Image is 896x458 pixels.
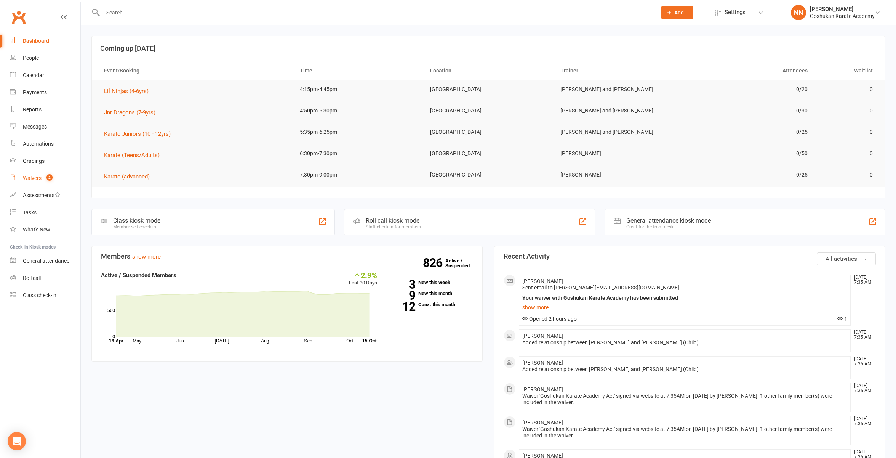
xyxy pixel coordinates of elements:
a: Payments [10,84,80,101]
td: [PERSON_NAME] and [PERSON_NAME] [554,80,684,98]
div: Class check-in [23,292,56,298]
span: Jnr Dragons (7-9yrs) [104,109,155,116]
td: [PERSON_NAME] and [PERSON_NAME] [554,102,684,120]
div: Great for the front desk [626,224,711,230]
div: Payments [23,89,47,95]
span: [PERSON_NAME] [522,278,563,284]
a: Tasks [10,204,80,221]
td: 5:35pm-6:25pm [293,123,423,141]
td: [GEOGRAPHIC_DATA] [423,102,554,120]
span: [PERSON_NAME] [522,360,563,366]
div: Last 30 Days [349,271,377,287]
time: [DATE] 7:35 AM [850,416,875,426]
h3: Members [101,252,473,260]
td: 0 [814,102,880,120]
button: Lil Ninjas (4-6yrs) [104,87,154,96]
th: Location [423,61,554,80]
div: NN [791,5,806,20]
strong: 826 [423,257,445,268]
time: [DATE] 7:35 AM [850,383,875,393]
button: Karate Juniors (10 - 12yrs) [104,129,176,138]
a: show more [132,253,161,260]
a: What's New [10,221,80,238]
strong: 3 [389,279,415,290]
td: 0/25 [684,123,814,141]
span: Lil Ninjas (4-6yrs) [104,88,149,95]
span: [PERSON_NAME] [522,333,563,339]
div: What's New [23,227,50,233]
strong: 12 [389,301,415,312]
td: 0/20 [684,80,814,98]
span: [PERSON_NAME] [522,419,563,426]
input: Search... [101,7,651,18]
span: Settings [725,4,746,21]
td: 7:30pm-9:00pm [293,166,423,184]
td: 0 [814,123,880,141]
div: Calendar [23,72,44,78]
a: show more [522,302,847,313]
a: 12Canx. this month [389,302,473,307]
div: Roll call kiosk mode [366,217,421,224]
td: [GEOGRAPHIC_DATA] [423,145,554,162]
button: Add [661,6,693,19]
div: Your waiver with Goshukan Karate Academy has been submitted [522,295,847,301]
button: Karate (advanced) [104,172,155,181]
time: [DATE] 7:35 AM [850,275,875,285]
th: Time [293,61,423,80]
span: 2 [46,174,53,181]
a: Class kiosk mode [10,287,80,304]
span: Karate (advanced) [104,173,150,180]
div: Roll call [23,275,41,281]
td: 6:30pm-7:30pm [293,145,423,162]
th: Attendees [684,61,814,80]
div: Goshukan Karate Academy [810,13,875,19]
span: Sent email to [PERSON_NAME][EMAIL_ADDRESS][DOMAIN_NAME] [522,284,679,291]
a: Roll call [10,270,80,287]
div: Class kiosk mode [113,217,160,224]
a: Waivers 2 [10,170,80,187]
td: 0 [814,166,880,184]
time: [DATE] 7:35 AM [850,330,875,340]
div: Messages [23,124,47,130]
a: 3New this week [389,280,473,285]
td: 4:50pm-5:30pm [293,102,423,120]
span: Karate Juniors (10 - 12yrs) [104,130,171,137]
div: Assessments [23,192,61,198]
div: Waiver 'Goshukan Karate Academy Act' signed via website at 7:35AM on [DATE] by [PERSON_NAME]. 1 o... [522,426,847,439]
td: [PERSON_NAME] and [PERSON_NAME] [554,123,684,141]
time: [DATE] 7:35 AM [850,357,875,366]
button: Jnr Dragons (7-9yrs) [104,108,161,117]
div: 2.9% [349,271,377,279]
a: 826Active / Suspended [445,252,479,274]
td: 0/25 [684,166,814,184]
td: [PERSON_NAME] [554,145,684,162]
a: 9New this month [389,291,473,296]
th: Trainer [554,61,684,80]
span: 1 [837,316,847,322]
div: General attendance kiosk mode [626,217,711,224]
a: Automations [10,135,80,153]
a: Assessments [10,187,80,204]
div: Dashboard [23,38,49,44]
div: Tasks [23,209,37,215]
span: All activities [826,256,857,262]
a: Clubworx [9,8,28,27]
h3: Recent Activity [504,252,876,260]
td: [GEOGRAPHIC_DATA] [423,80,554,98]
div: General attendance [23,258,69,264]
div: Waiver 'Goshukan Karate Academy Act' signed via website at 7:35AM on [DATE] by [PERSON_NAME]. 1 o... [522,393,847,406]
td: 0/30 [684,102,814,120]
h3: Coming up [DATE] [100,45,877,52]
span: Add [674,10,684,16]
td: 0 [814,80,880,98]
div: [PERSON_NAME] [810,6,875,13]
div: Added relationship between [PERSON_NAME] and [PERSON_NAME] (Child) [522,366,847,373]
a: Messages [10,118,80,135]
div: Reports [23,106,42,112]
a: Dashboard [10,32,80,50]
button: All activities [817,252,876,265]
div: Member self check-in [113,224,160,230]
span: [PERSON_NAME] [522,386,563,392]
div: Waivers [23,175,42,181]
td: 4:15pm-4:45pm [293,80,423,98]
